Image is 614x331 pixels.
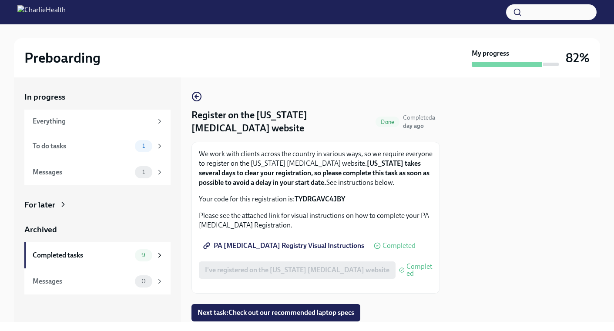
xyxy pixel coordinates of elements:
span: October 1st, 2025 13:34 [403,114,440,130]
h4: Register on the [US_STATE] [MEDICAL_DATA] website [191,109,372,135]
a: For later [24,199,171,211]
span: 9 [136,252,151,258]
strong: TYDRGAVC4JBY [295,195,345,203]
span: 1 [137,143,150,149]
div: Completed tasks [33,251,131,260]
a: Completed tasks9 [24,242,171,268]
button: Next task:Check out our recommended laptop specs [191,304,360,321]
p: Your code for this registration is: [199,194,433,204]
span: Completed [403,114,435,130]
p: We work with clients across the country in various ways, so we require everyone to register on th... [199,149,433,187]
a: To do tasks1 [24,133,171,159]
p: Please see the attached link for visual instructions on how to complete your PA [MEDICAL_DATA] Re... [199,211,433,230]
div: Messages [33,167,131,177]
a: Messages1 [24,159,171,185]
span: Completed [406,263,433,277]
div: Everything [33,117,152,126]
span: 1 [137,169,150,175]
a: Archived [24,224,171,235]
span: 0 [136,278,151,284]
a: PA [MEDICAL_DATA] Registry Visual Instructions [199,237,370,254]
span: Done [376,119,399,125]
div: For later [24,199,55,211]
a: Messages0 [24,268,171,294]
a: Everything [24,110,171,133]
a: In progress [24,91,171,103]
h2: Preboarding [24,49,101,67]
span: PA [MEDICAL_DATA] Registry Visual Instructions [205,241,364,250]
div: To do tasks [33,141,131,151]
div: Messages [33,277,131,286]
strong: [US_STATE] takes several days to clear your registration, so please complete this task as soon as... [199,159,429,187]
strong: My progress [472,49,509,58]
span: Next task : Check out our recommended laptop specs [198,308,354,317]
strong: a day ago [403,114,435,130]
span: Completed [382,242,416,249]
img: CharlieHealth [17,5,66,19]
h3: 82% [566,50,590,66]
